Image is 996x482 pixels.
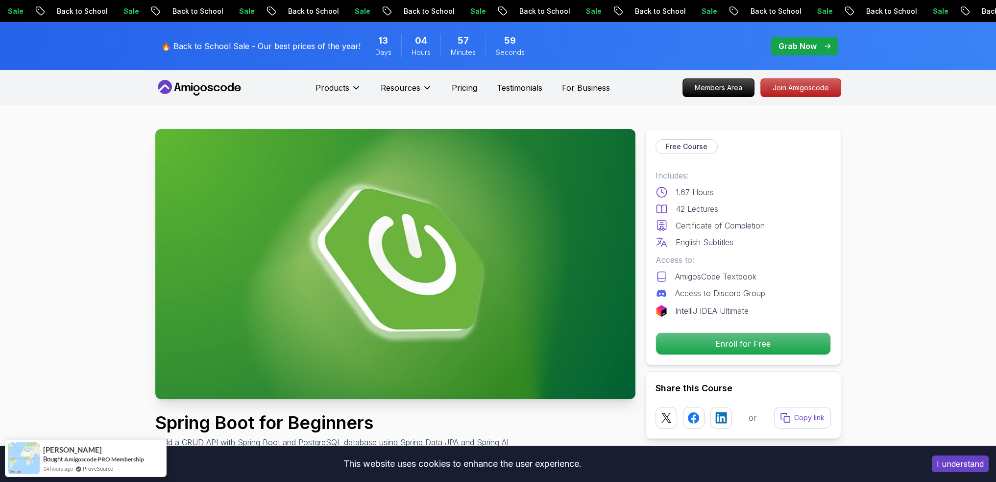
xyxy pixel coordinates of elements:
p: Resources [381,82,420,94]
p: Back to School [768,6,834,16]
p: Sale [487,6,519,16]
a: Amigoscode PRO Membership [64,456,144,463]
img: provesource social proof notification image [8,442,40,474]
p: Sale [603,6,634,16]
p: Back to School [190,6,256,16]
p: Sale [25,6,56,16]
p: Back to School [421,6,487,16]
p: Enroll for Free [656,333,830,355]
div: This website uses cookies to enhance the user experience. [7,453,917,475]
p: Access to: [656,254,831,266]
span: 59 Seconds [504,34,516,48]
p: Includes: [656,170,831,181]
a: ProveSource [83,464,113,473]
p: Sale [950,6,981,16]
p: English Subtitles [676,236,733,248]
p: Sale [141,6,172,16]
span: Hours [412,48,431,57]
p: Copy link [794,413,825,423]
button: Resources [381,82,432,101]
h1: Spring Boot for Beginners [155,413,509,432]
span: Minutes [451,48,476,57]
p: Members Area [683,79,754,97]
a: For Business [562,82,610,94]
p: Join Amigoscode [761,79,841,97]
p: Products [316,82,349,94]
p: Free Course [666,142,707,152]
span: Days [375,48,391,57]
a: Pricing [452,82,477,94]
p: Access to Discord Group [675,287,765,299]
p: Grab Now [778,40,817,52]
p: IntelliJ IDEA Ultimate [675,305,749,317]
p: Back to School [883,6,950,16]
p: 42 Lectures [676,203,718,215]
p: Sale [834,6,866,16]
button: Copy link [774,407,831,429]
p: Build a CRUD API with Spring Boot and PostgreSQL database using Spring Data JPA and Spring AI [155,436,509,448]
p: Sale [372,6,403,16]
span: 13 Days [378,34,388,48]
p: 1.67 Hours [676,186,714,198]
img: spring-boot-for-beginners_thumbnail [155,129,635,399]
p: Back to School [536,6,603,16]
span: [PERSON_NAME] [43,446,102,454]
p: Back to School [305,6,372,16]
p: Certificate of Completion [676,220,765,231]
p: or [749,412,757,424]
h2: Share this Course [656,381,831,395]
span: 4 Hours [415,34,427,48]
span: 57 Minutes [458,34,469,48]
a: Members Area [682,78,754,97]
a: Testimonials [497,82,542,94]
button: Products [316,82,361,101]
button: Enroll for Free [656,332,831,355]
p: Back to School [74,6,141,16]
button: Accept cookies [932,456,989,472]
span: 14 hours ago [43,464,73,473]
span: Bought [43,455,63,463]
p: AmigosCode Textbook [675,271,756,282]
a: Join Amigoscode [760,78,841,97]
p: Sale [719,6,750,16]
p: Sale [256,6,288,16]
span: Seconds [496,48,525,57]
p: 🔥 Back to School Sale - Our best prices of the year! [161,40,361,52]
p: Back to School [652,6,719,16]
img: jetbrains logo [656,305,667,317]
